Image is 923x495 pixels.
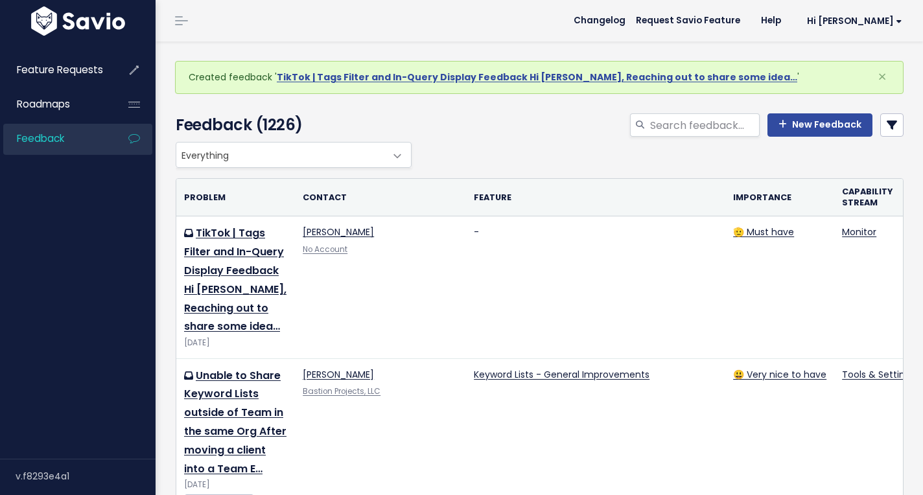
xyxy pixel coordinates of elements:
div: [DATE] [184,336,287,350]
th: Capability stream [834,179,923,216]
img: logo-white.9d6f32f41409.svg [28,6,128,36]
div: [DATE] [184,478,287,492]
a: TikTok | Tags Filter and In-Query Display Feedback Hi [PERSON_NAME], Reaching out to share some i... [277,71,797,84]
span: Everything [176,142,412,168]
a: 😃 Very nice to have [733,368,826,381]
a: No Account [303,244,347,255]
span: Roadmaps [17,97,70,111]
a: Keyword Lists - General Improvements [474,368,649,381]
a: Help [751,11,791,30]
a: Bastion Projects, LLC [303,386,380,397]
a: New Feedback [767,113,872,137]
a: [PERSON_NAME] [303,368,374,381]
a: Hi [PERSON_NAME] [791,11,913,31]
th: Feature [466,179,725,216]
a: Request Savio Feature [625,11,751,30]
span: Feature Requests [17,63,103,76]
a: Feedback [3,124,108,154]
a: Roadmaps [3,89,108,119]
a: [PERSON_NAME] [303,225,374,238]
td: - [466,216,725,358]
a: 🫡 Must have [733,225,794,238]
h4: Feedback (1226) [176,113,406,137]
a: TikTok | Tags Filter and In-Query Display Feedback Hi [PERSON_NAME], Reaching out to share some i... [184,225,286,334]
a: Unable to Share Keyword Lists outside of Team in the same Org After moving a client into a Team E… [184,368,286,476]
th: Problem [176,179,295,216]
a: Feature Requests [3,55,108,85]
button: Close [865,62,900,93]
th: Contact [295,179,466,216]
a: Tools & Settings [842,368,915,381]
div: v.f8293e4a1 [16,459,156,493]
span: Changelog [574,16,625,25]
input: Search feedback... [649,113,760,137]
span: × [878,66,887,87]
a: Monitor [842,225,876,238]
span: Feedback [17,132,64,145]
span: Hi [PERSON_NAME] [807,16,902,26]
th: Importance [725,179,834,216]
div: Created feedback ' ' [175,61,904,94]
span: Everything [176,143,385,167]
